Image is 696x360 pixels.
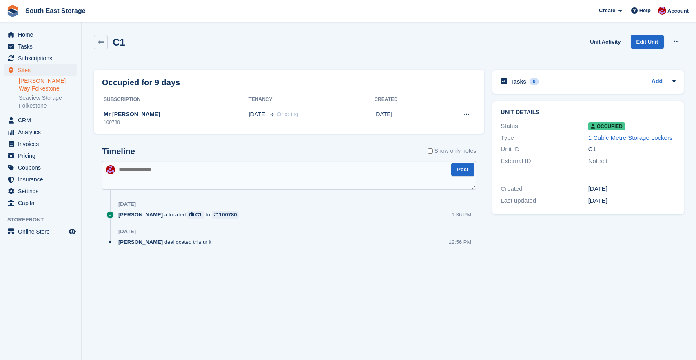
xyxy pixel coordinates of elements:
[4,150,77,161] a: menu
[501,184,588,194] div: Created
[7,216,81,224] span: Storefront
[588,134,673,141] a: 1 Cubic Metre Storage Lockers
[18,138,67,150] span: Invoices
[4,53,77,64] a: menu
[510,78,526,85] h2: Tasks
[501,133,588,143] div: Type
[4,64,77,76] a: menu
[530,78,539,85] div: 0
[195,211,202,219] div: C1
[102,93,249,106] th: Subscription
[4,186,77,197] a: menu
[4,162,77,173] a: menu
[19,77,77,93] a: [PERSON_NAME] Way Folkestone
[18,29,67,40] span: Home
[588,122,625,130] span: Occupied
[102,110,249,119] div: Mr [PERSON_NAME]
[102,147,135,156] h2: Timeline
[4,226,77,237] a: menu
[18,126,67,138] span: Analytics
[18,174,67,185] span: Insurance
[18,186,67,197] span: Settings
[18,226,67,237] span: Online Store
[18,41,67,52] span: Tasks
[4,126,77,138] a: menu
[4,115,77,126] a: menu
[249,110,267,119] span: [DATE]
[658,7,666,15] img: Roger Norris
[428,147,477,155] label: Show only notes
[277,111,299,117] span: Ongoing
[22,4,89,18] a: South East Storage
[4,138,77,150] a: menu
[4,197,77,209] a: menu
[18,64,67,76] span: Sites
[374,93,433,106] th: Created
[588,196,676,205] div: [DATE]
[501,121,588,131] div: Status
[118,211,243,219] div: allocated to
[374,106,433,130] td: [DATE]
[106,165,115,174] img: Roger Norris
[249,93,375,106] th: Tenancy
[7,5,19,17] img: stora-icon-8386f47178a22dfd0bd8f6a31ec36ba5ce8667c1dd55bd0f319d3a0aa187defe.svg
[102,76,180,88] h2: Occupied for 9 days
[428,147,433,155] input: Show only notes
[501,109,676,116] h2: Unit details
[599,7,615,15] span: Create
[588,184,676,194] div: [DATE]
[187,211,204,219] a: C1
[18,115,67,126] span: CRM
[452,211,471,219] div: 1:36 PM
[4,174,77,185] a: menu
[18,162,67,173] span: Coupons
[501,145,588,154] div: Unit ID
[18,197,67,209] span: Capital
[118,211,163,219] span: [PERSON_NAME]
[19,94,77,110] a: Seaview Storage Folkestone
[212,211,239,219] a: 100780
[631,35,664,49] a: Edit Unit
[639,7,651,15] span: Help
[451,163,474,177] button: Post
[588,145,676,154] div: C1
[219,211,237,219] div: 100780
[587,35,624,49] a: Unit Activity
[118,238,163,246] span: [PERSON_NAME]
[449,238,472,246] div: 12:56 PM
[4,41,77,52] a: menu
[113,37,125,48] h2: C1
[501,196,588,205] div: Last updated
[118,238,215,246] div: deallocated this unit
[118,201,136,208] div: [DATE]
[18,53,67,64] span: Subscriptions
[67,227,77,236] a: Preview store
[588,157,676,166] div: Not set
[118,228,136,235] div: [DATE]
[102,119,249,126] div: 100780
[18,150,67,161] span: Pricing
[4,29,77,40] a: menu
[501,157,588,166] div: External ID
[667,7,689,15] span: Account
[652,77,663,86] a: Add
